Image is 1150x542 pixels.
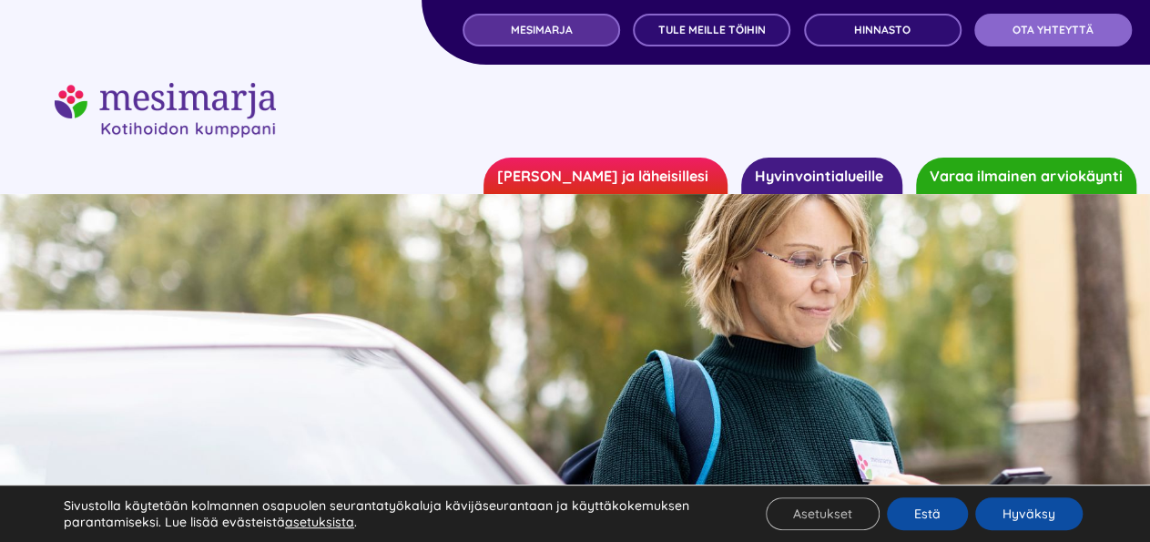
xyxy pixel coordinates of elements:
[285,514,354,530] button: asetuksista
[975,497,1083,530] button: Hyväksy
[916,158,1136,194] a: Varaa ilmainen arviokäynti
[55,80,276,103] a: mesimarjasi
[463,14,620,46] a: MESIMARJA
[658,24,766,36] span: TULE MEILLE TÖIHIN
[55,83,276,138] img: mesimarjasi
[483,158,728,194] a: [PERSON_NAME] ja läheisillesi
[633,14,790,46] a: TULE MEILLE TÖIHIN
[1013,24,1094,36] span: OTA YHTEYTTÄ
[741,158,902,194] a: Hyvinvointialueille
[887,497,968,530] button: Estä
[854,24,911,36] span: Hinnasto
[510,24,572,36] span: MESIMARJA
[804,14,962,46] a: Hinnasto
[64,497,728,530] p: Sivustolla käytetään kolmannen osapuolen seurantatyökaluja kävijäseurantaan ja käyttäkokemuksen p...
[974,14,1132,46] a: OTA YHTEYTTÄ
[766,497,880,530] button: Asetukset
